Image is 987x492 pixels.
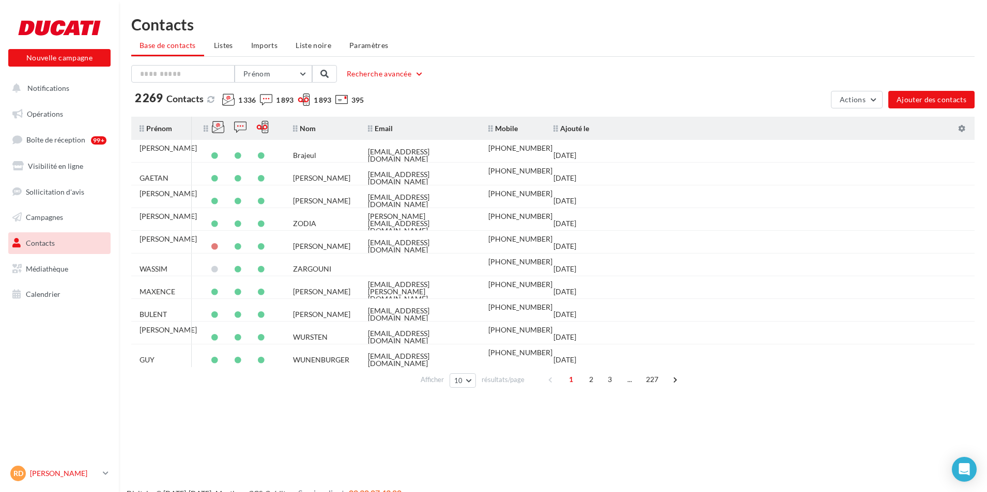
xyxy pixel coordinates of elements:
div: BULENT [140,311,167,318]
div: [PHONE_NUMBER] [488,190,552,197]
div: [DATE] [553,356,576,363]
span: Afficher [421,375,444,385]
div: [EMAIL_ADDRESS][DOMAIN_NAME] [368,194,472,208]
div: [PERSON_NAME] [293,197,350,204]
div: [PERSON_NAME] [293,243,350,250]
span: Campagnes [26,213,63,221]
div: [PERSON_NAME] [293,174,350,182]
div: WASSIM [140,265,167,273]
div: [PHONE_NUMBER] [488,326,552,334]
div: [PERSON_NAME] [140,190,197,197]
span: Email [368,124,393,133]
button: Recherche avancée [343,68,428,80]
div: [DATE] [553,152,576,159]
div: [DATE] [553,334,576,341]
span: Sollicitation d'avis [26,187,84,196]
div: [PHONE_NUMBER] [488,349,552,356]
a: Opérations [6,103,113,125]
div: [PHONE_NUMBER] [488,258,552,265]
button: 10 [450,373,476,388]
div: [PERSON_NAME] [140,326,197,334]
div: [EMAIL_ADDRESS][PERSON_NAME][DOMAIN_NAME] [368,281,472,303]
a: Calendrier [6,283,113,305]
span: Nom [293,124,316,133]
div: [PERSON_NAME] [293,311,350,318]
span: Imports [251,41,277,50]
div: WUNENBURGER [293,356,349,363]
span: Contacts [26,239,55,247]
span: Opérations [27,109,63,118]
div: [PERSON_NAME][EMAIL_ADDRESS][DOMAIN_NAME] [368,213,472,234]
span: 3 [602,371,618,388]
span: Prénom [140,124,172,133]
div: Brajeul [293,152,316,159]
span: 2 269 [135,92,163,104]
span: 1 336 [238,95,256,105]
span: Paramètres [349,41,389,50]
h1: Contacts [131,17,975,32]
span: Médiathèque [26,264,68,273]
span: RD [13,468,23,479]
span: Contacts [166,93,204,104]
div: [DATE] [553,197,576,204]
span: ... [622,371,638,388]
div: MAXENCE [140,288,175,295]
div: [DATE] [553,174,576,182]
button: Nouvelle campagne [8,49,111,67]
div: [EMAIL_ADDRESS][DOMAIN_NAME] [368,148,472,163]
a: Campagnes [6,207,113,228]
div: ZODIA [293,220,316,227]
div: [PERSON_NAME] [293,288,350,295]
span: Mobile [488,124,518,133]
span: 395 [351,95,364,105]
div: [DATE] [553,288,576,295]
span: Liste noire [296,41,331,50]
span: Ajouté le [553,124,589,133]
a: Visibilité en ligne [6,155,113,177]
div: GUY [140,356,155,363]
span: Notifications [27,84,69,92]
a: RD [PERSON_NAME] [8,464,111,483]
span: 10 [454,376,463,385]
div: [DATE] [553,265,576,273]
div: Open Intercom Messenger [952,457,977,482]
div: [PERSON_NAME] [140,213,197,220]
div: [PHONE_NUMBER] [488,235,552,243]
div: [PHONE_NUMBER] [488,281,552,288]
button: Notifications [6,77,109,99]
div: [PHONE_NUMBER] [488,304,552,311]
div: [DATE] [553,311,576,318]
a: Contacts [6,232,113,254]
span: 1 893 [276,95,294,105]
div: [EMAIL_ADDRESS][DOMAIN_NAME] [368,353,472,367]
button: Prénom [235,65,312,83]
div: [PERSON_NAME] [140,235,197,243]
div: [PHONE_NUMBER] [488,213,552,220]
span: Visibilité en ligne [28,162,83,170]
a: Sollicitation d'avis [6,181,113,203]
div: 99+ [91,136,106,145]
div: WURSTEN [293,334,328,341]
div: GAETAN [140,174,168,182]
span: 2 [583,371,599,388]
div: [PERSON_NAME] [140,145,197,152]
span: Prénom [243,69,270,78]
a: Boîte de réception99+ [6,129,113,151]
span: 227 [642,371,663,388]
span: Calendrier [26,290,60,298]
div: [EMAIL_ADDRESS][DOMAIN_NAME] [368,239,472,253]
button: Actions [831,91,883,108]
button: Ajouter des contacts [888,91,975,108]
div: [EMAIL_ADDRESS][DOMAIN_NAME] [368,330,472,344]
span: Boîte de réception [26,135,85,144]
div: [DATE] [553,243,576,250]
span: résultats/page [482,375,525,385]
span: 1 893 [314,95,331,105]
div: [PHONE_NUMBER] [488,145,552,152]
div: [DATE] [553,220,576,227]
span: Actions [840,95,866,104]
a: Médiathèque [6,258,113,280]
div: [PHONE_NUMBER] [488,167,552,174]
div: [EMAIL_ADDRESS][DOMAIN_NAME] [368,171,472,185]
span: 1 [563,371,579,388]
